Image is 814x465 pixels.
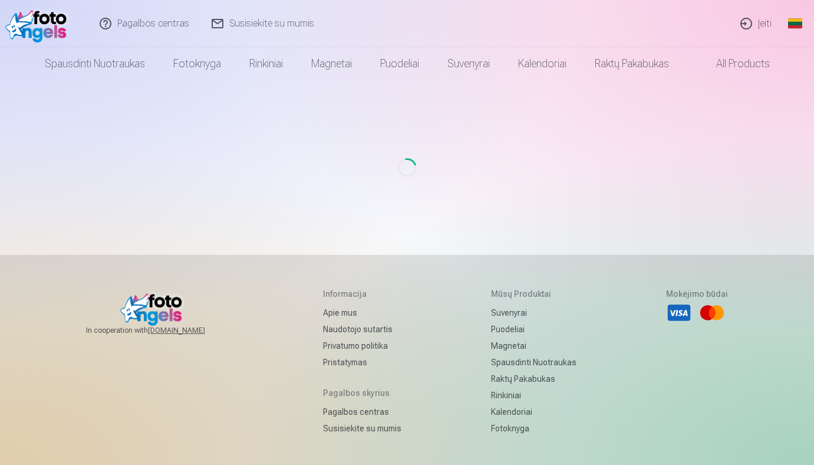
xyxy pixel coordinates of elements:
a: Susisiekite su mumis [323,420,401,437]
a: Pagalbos centras [323,404,401,420]
a: Raktų pakabukas [491,371,576,387]
a: Puodeliai [491,321,576,338]
a: Suvenyrai [491,304,576,321]
a: Pristatymas [323,354,401,371]
a: Apie mus [323,304,401,321]
a: Fotoknyga [159,47,235,80]
li: Visa [666,300,692,326]
a: Fotoknyga [491,420,576,437]
a: Spausdinti nuotraukas [31,47,159,80]
a: Magnetai [491,338,576,354]
a: Rinkiniai [235,47,297,80]
a: Puodeliai [366,47,433,80]
a: Privatumo politika [323,338,401,354]
a: Naudotojo sutartis [323,321,401,338]
span: In cooperation with [86,326,233,335]
h5: Informacija [323,288,401,300]
a: Magnetai [297,47,366,80]
li: Mastercard [699,300,725,326]
a: [DOMAIN_NAME] [148,326,233,335]
a: Suvenyrai [433,47,504,80]
h5: Mūsų produktai [491,288,576,300]
a: All products [683,47,784,80]
a: Spausdinti nuotraukas [491,354,576,371]
a: Kalendoriai [491,404,576,420]
a: Rinkiniai [491,387,576,404]
a: Kalendoriai [504,47,581,80]
h5: Mokėjimo būdai [666,288,728,300]
h5: Pagalbos skyrius [323,387,401,399]
a: Raktų pakabukas [581,47,683,80]
img: /fa2 [5,5,73,42]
